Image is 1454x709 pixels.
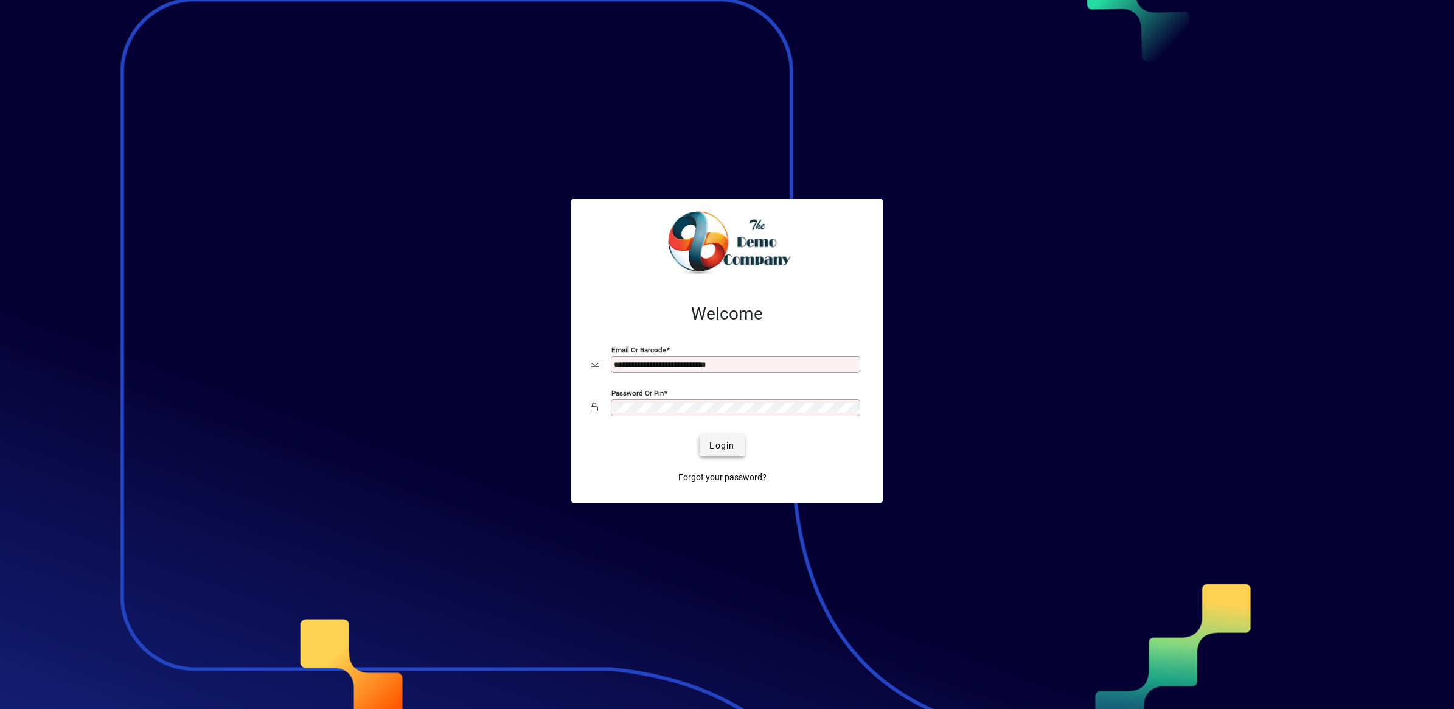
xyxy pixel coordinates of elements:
a: Forgot your password? [673,466,771,488]
mat-label: Email or Barcode [611,346,666,354]
span: Login [709,439,734,452]
button: Login [700,435,744,456]
h2: Welcome [591,304,863,324]
mat-label: Password or Pin [611,389,664,397]
span: Forgot your password? [678,471,767,484]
